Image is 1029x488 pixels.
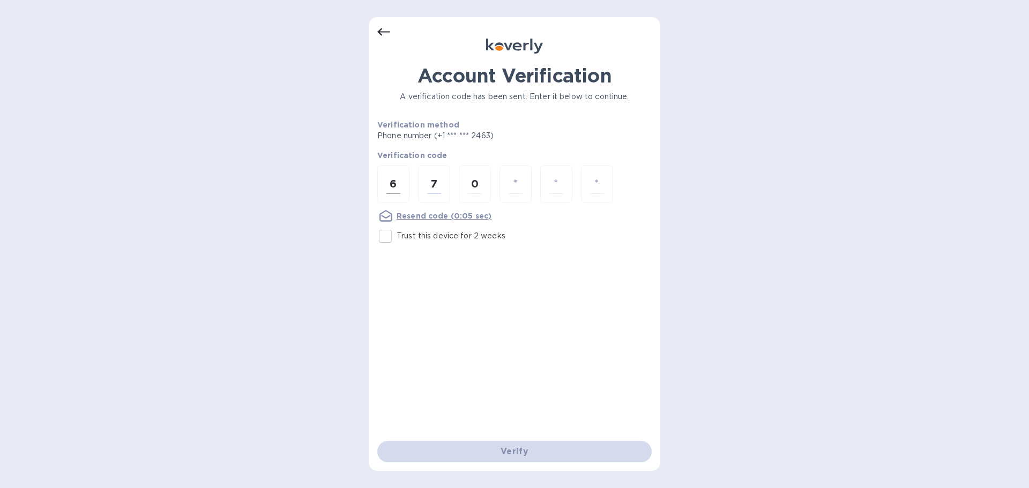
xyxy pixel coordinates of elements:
[377,130,576,141] p: Phone number (+1 *** *** 2463)
[377,91,652,102] p: A verification code has been sent. Enter it below to continue.
[377,150,652,161] p: Verification code
[377,64,652,87] h1: Account Verification
[397,212,491,220] u: Resend code (0:05 sec)
[377,121,459,129] b: Verification method
[397,230,505,242] p: Trust this device for 2 weeks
